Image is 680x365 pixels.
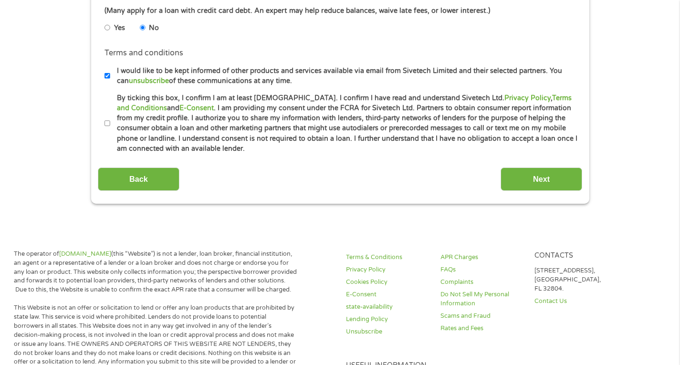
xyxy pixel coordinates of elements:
a: [DOMAIN_NAME] [59,250,111,258]
a: Cookies Policy [346,278,429,287]
input: Back [98,167,179,191]
a: Privacy Policy [504,94,551,102]
a: Rates and Fees [440,324,523,333]
input: Next [501,167,582,191]
label: I would like to be kept informed of other products and services available via email from Sivetech... [110,66,578,86]
label: No [149,23,159,33]
a: FAQs [440,265,523,274]
a: Terms and Conditions [117,94,572,112]
a: E-Consent [346,290,429,299]
label: Terms and conditions [105,48,183,58]
h4: Contacts [534,251,617,261]
a: Do Not Sell My Personal Information [440,290,523,308]
a: Privacy Policy [346,265,429,274]
a: Scams and Fraud [440,312,523,321]
a: E-Consent [179,104,214,112]
a: unsubscribe [129,77,169,85]
a: Lending Policy [346,315,429,324]
a: Complaints [440,278,523,287]
a: state-availability [346,302,429,312]
a: Unsubscribe [346,327,429,336]
a: Terms & Conditions [346,253,429,262]
a: APR Charges [440,253,523,262]
a: Contact Us [534,297,617,306]
p: The operator of (this “Website”) is not a lender, loan broker, financial institution, an agent or... [14,250,297,294]
label: By ticking this box, I confirm I am at least [DEMOGRAPHIC_DATA]. I confirm I have read and unders... [110,93,578,154]
p: [STREET_ADDRESS], [GEOGRAPHIC_DATA], FL 32804. [534,266,617,293]
div: (Many apply for a loan with credit card debt. An expert may help reduce balances, waive late fees... [105,6,575,16]
label: Yes [114,23,125,33]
